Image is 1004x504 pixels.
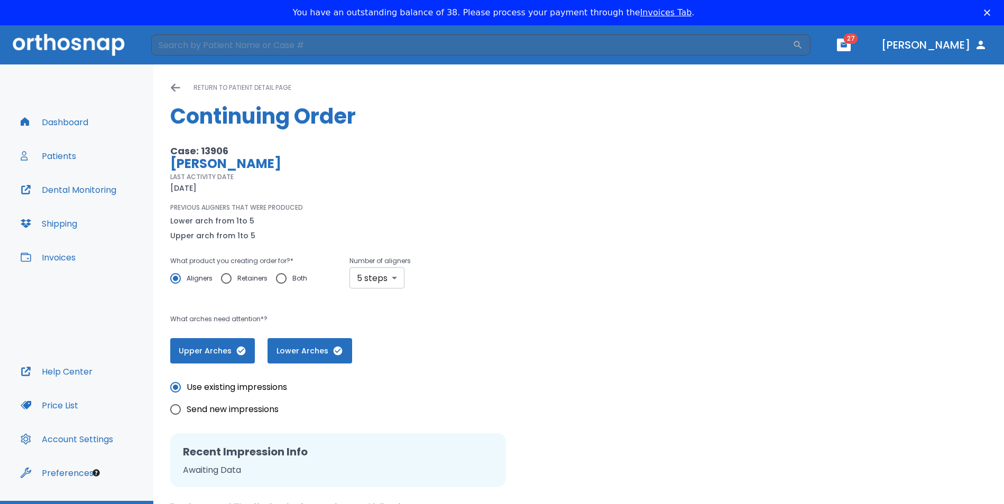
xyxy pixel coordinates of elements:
button: Dashboard [14,109,95,135]
p: return to patient detail page [194,81,291,94]
span: Lower Arches [278,346,342,357]
div: Close [984,10,994,16]
p: Lower arch from 1 to 5 [170,214,255,227]
button: Help Center [14,359,99,384]
button: Price List [14,393,85,418]
button: Patients [14,143,82,169]
input: Search by Patient Name or Case # [151,34,793,55]
span: Send new impressions [187,403,279,416]
span: Retainers [237,272,268,285]
p: What product you creating order for? * [170,255,316,267]
button: Shipping [14,211,84,236]
span: 27 [844,33,858,44]
button: [PERSON_NAME] [877,35,991,54]
button: Lower Arches [268,338,352,363]
a: Invoices Tab [640,7,692,17]
p: What arches need attention*? [170,313,647,325]
span: Both [292,272,307,285]
p: Case: 13906 [170,145,647,157]
h1: Continuing Order [170,100,987,132]
span: Upper Arches [181,346,244,357]
p: Number of aligners [349,255,411,267]
span: Aligners [187,272,213,285]
img: Orthosnap [13,34,125,55]
p: LAST ACTIVITY DATE [170,172,234,182]
button: Upper Arches [170,338,255,363]
p: PREVIOUS ALIGNERS THAT WERE PRODUCED [170,203,303,212]
button: Preferences [14,460,100,486]
div: 5 steps [349,267,404,288]
button: Account Settings [14,426,119,452]
p: [PERSON_NAME] [170,157,647,170]
div: Tooltip anchor [91,468,101,478]
button: Dental Monitoring [14,177,123,202]
button: Invoices [14,245,82,270]
p: Awaiting Data [183,464,493,477]
p: [DATE] [170,182,197,194]
p: Upper arch from 1 to 5 [170,229,255,242]
h2: Recent Impression Info [183,444,493,460]
span: Use existing impressions [187,381,287,394]
div: You have an outstanding balance of 38. Please process your payment through the . [293,7,695,18]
